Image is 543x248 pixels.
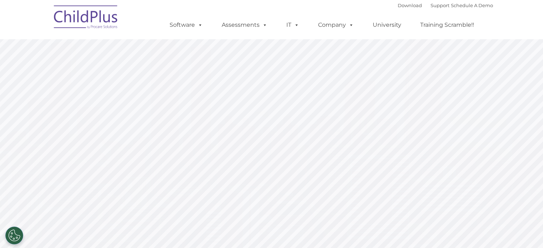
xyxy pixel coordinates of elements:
a: Support [431,2,449,8]
a: Training Scramble!! [413,18,481,32]
a: Company [311,18,361,32]
img: ChildPlus by Procare Solutions [50,0,122,36]
button: Cookies Settings [5,227,23,244]
font: | [398,2,493,8]
a: IT [279,18,306,32]
a: Schedule A Demo [451,2,493,8]
a: Assessments [215,18,275,32]
a: University [366,18,408,32]
a: Download [398,2,422,8]
a: Software [162,18,210,32]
